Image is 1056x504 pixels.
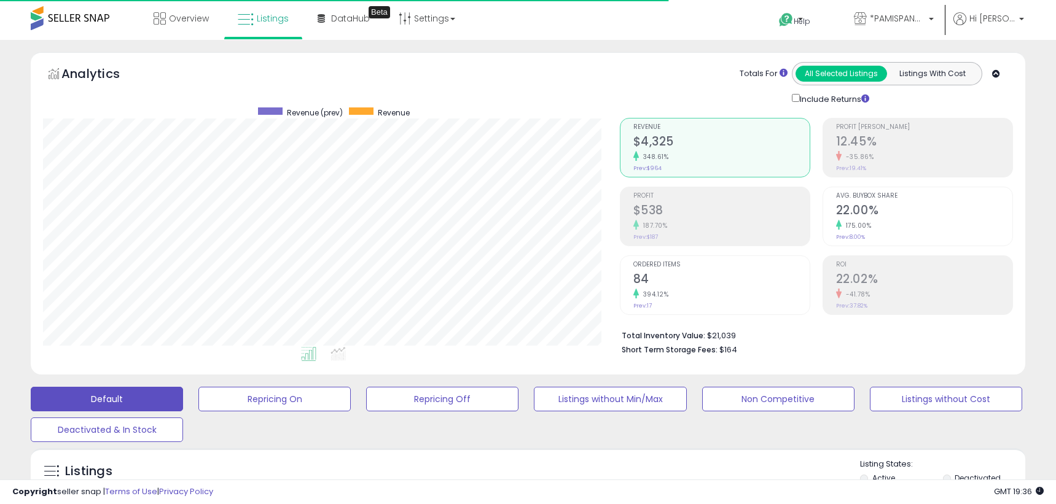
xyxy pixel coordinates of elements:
[331,12,370,25] span: DataHub
[783,91,884,106] div: Include Returns
[287,107,343,118] span: Revenue (prev)
[886,66,978,82] button: Listings With Cost
[633,262,810,268] span: Ordered Items
[534,387,686,411] button: Listings without Min/Max
[257,12,289,25] span: Listings
[61,65,144,85] h5: Analytics
[740,68,788,80] div: Totals For
[969,12,1015,25] span: Hi [PERSON_NAME]
[633,193,810,200] span: Profit
[633,233,658,241] small: Prev: $187
[778,12,794,28] i: Get Help
[12,486,57,497] strong: Copyright
[794,16,810,26] span: Help
[702,387,855,411] button: Non Competitive
[639,290,669,299] small: 394.12%
[639,152,669,161] small: 348.61%
[622,344,718,355] b: Short Term Storage Fees:
[836,233,865,241] small: Prev: 8.00%
[31,387,183,411] button: Default
[842,152,874,161] small: -35.86%
[65,463,112,480] h5: Listings
[994,486,1044,497] span: 2025-10-10 19:36 GMT
[633,134,810,151] h2: $4,325
[12,486,213,498] div: seller snap | |
[836,272,1012,289] h2: 22.02%
[836,193,1012,200] span: Avg. Buybox Share
[622,330,705,341] b: Total Inventory Value:
[842,221,872,230] small: 175.00%
[198,387,351,411] button: Repricing On
[836,124,1012,131] span: Profit [PERSON_NAME]
[105,486,157,497] a: Terms of Use
[639,221,668,230] small: 187.70%
[836,203,1012,220] h2: 22.00%
[836,165,866,172] small: Prev: 19.41%
[836,302,867,309] small: Prev: 37.82%
[872,473,895,483] label: Active
[159,486,213,497] a: Privacy Policy
[633,124,810,131] span: Revenue
[842,290,870,299] small: -41.78%
[870,387,1022,411] button: Listings without Cost
[622,327,1004,342] li: $21,039
[378,107,410,118] span: Revenue
[796,66,887,82] button: All Selected Listings
[169,12,209,25] span: Overview
[953,12,1024,40] a: Hi [PERSON_NAME]
[836,262,1012,268] span: ROI
[719,344,737,355] span: $164
[633,272,810,289] h2: 84
[369,6,390,18] div: Tooltip anchor
[955,473,1001,483] label: Deactivated
[769,3,834,40] a: Help
[870,12,925,25] span: *PAMISPANAS*
[366,387,518,411] button: Repricing Off
[633,203,810,220] h2: $538
[633,302,652,309] small: Prev: 17
[633,165,662,172] small: Prev: $964
[860,459,1025,470] p: Listing States:
[31,417,183,442] button: Deactivated & In Stock
[836,134,1012,151] h2: 12.45%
